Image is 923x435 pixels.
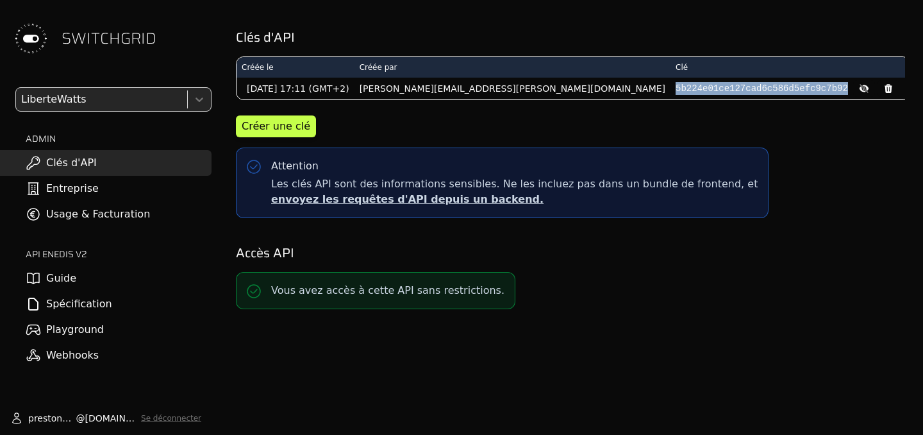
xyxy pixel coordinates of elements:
[676,82,848,95] pre: 5b224e01ce127cad6c586d5efc9c7b92
[271,192,758,207] p: envoyez les requêtes d'API depuis un backend.
[354,78,670,99] td: [PERSON_NAME][EMAIL_ADDRESS][PERSON_NAME][DOMAIN_NAME]
[141,413,201,423] button: Se déconnecter
[242,119,310,134] div: Créer une clé
[76,412,85,425] span: @
[85,412,136,425] span: [DOMAIN_NAME]
[62,28,156,49] span: SWITCHGRID
[26,132,212,145] h2: ADMIN
[271,283,504,298] p: Vous avez accès à cette API sans restrictions.
[237,57,354,78] th: Créée le
[236,244,905,262] h2: Accès API
[10,18,51,59] img: Switchgrid Logo
[237,78,354,99] td: [DATE] 17:11 (GMT+2)
[26,248,212,260] h2: API ENEDIS v2
[354,57,670,78] th: Créée par
[236,115,316,137] button: Créer une clé
[236,28,905,46] h2: Clés d'API
[28,412,76,425] span: prestone.ngayo
[670,57,910,78] th: Clé
[271,176,758,207] span: Les clés API sont des informations sensibles. Ne les incluez pas dans un bundle de frontend, et
[271,158,319,174] div: Attention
